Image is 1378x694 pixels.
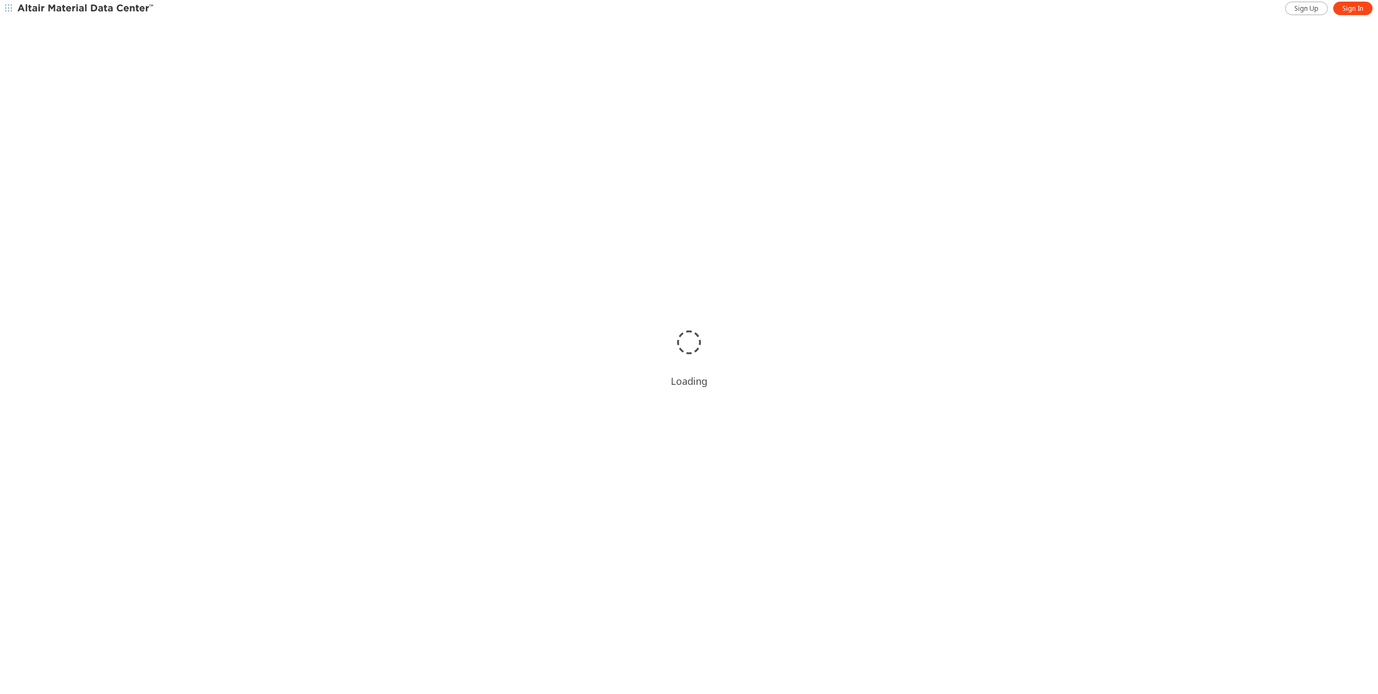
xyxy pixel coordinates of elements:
[1294,4,1319,13] span: Sign Up
[671,375,707,388] div: Loading
[1285,2,1328,15] a: Sign Up
[17,3,155,14] img: Altair Material Data Center
[1342,4,1363,13] span: Sign In
[1333,2,1373,15] a: Sign In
